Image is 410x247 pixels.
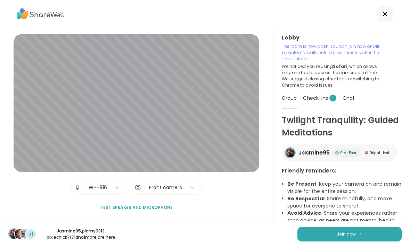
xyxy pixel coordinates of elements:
[135,180,141,194] img: Camera
[282,167,402,175] h3: Friendly reminders:
[28,231,33,238] span: +1
[9,229,19,239] img: Jasmine95
[365,151,368,155] img: Bright Host
[100,204,173,211] span: Test speaker and microphone
[333,63,347,69] b: Safari
[20,229,30,239] img: pixiechick7171
[17,6,64,22] img: ShareWell Logo
[287,210,321,217] b: Avoid Advice
[287,180,402,195] li: : Keep your camera on and remain visible for the entire session.
[42,228,120,240] p: Jasmine95 , plamy0813 , pixiechick7171 and 1 more are here.
[298,149,330,157] span: Jasmine95
[282,95,297,102] span: Group
[287,195,402,210] li: : Share mindfully, and make space for everyone to share!
[340,150,356,156] span: Star Peer
[149,184,182,191] div: Front camera
[297,227,402,241] button: Join now
[335,151,339,155] img: Star Peer
[370,150,389,156] span: Bright Host
[282,144,398,161] a: Jasmine95Jasmine95Star PeerStar PeerBright HostBright Host
[282,63,382,88] p: We noticed you’re using , which allows only one tab to access the camera at a time. We suggest cl...
[287,180,317,187] b: Be Present
[74,180,81,194] img: Microphone
[337,231,356,237] span: Join now
[343,95,355,102] span: Chat
[303,95,336,102] span: Check-ins
[287,210,402,231] li: : Share your experiences rather than advice, as peers are not mental health professionals.
[329,95,336,102] span: 1
[282,114,402,139] h1: Twilight Tranquility: Guided Meditations
[83,180,85,194] span: |
[98,200,175,215] button: Test speaker and microphone
[89,184,107,191] div: WH-816
[359,232,363,236] img: ShareWell Logomark
[15,229,24,239] img: plamy0813
[286,148,295,157] img: Jasmine95
[287,195,325,202] b: Be Respectful
[282,43,382,62] p: The room is now open. You can join now or will be automatically entered five minutes after the gr...
[144,180,146,194] span: |
[282,34,402,42] h3: Lobby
